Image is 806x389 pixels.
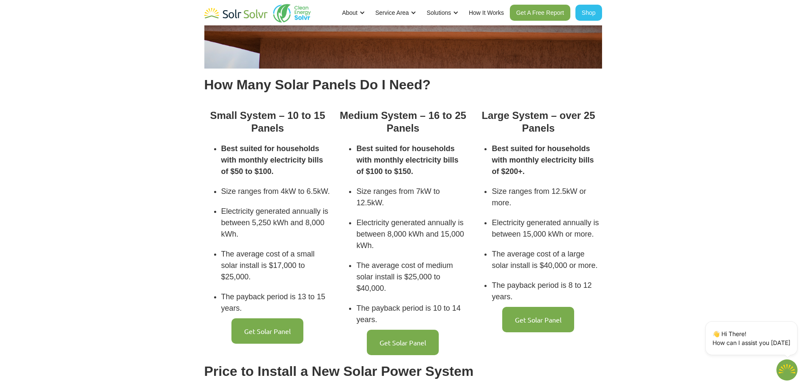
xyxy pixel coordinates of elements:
li: The average cost of a small solar install is $17,000 to $25,000. [221,248,331,283]
p: 👋 Hi There! How can I assist you [DATE] [712,329,790,347]
li: Size ranges from 4kW to 6.5kW. [221,186,331,197]
li: Electricity generated annually is between 15,000 kWh or more. [492,217,602,240]
li: The average cost of medium solar install is $25,000 to $40,000. [356,260,466,294]
a: Get Solar Panel [367,330,439,355]
button: Open chatbot widget [776,359,798,381]
li: Size ranges from 12.5kW or more. [492,186,602,209]
strong: Best suited for households with monthly electricity bills of $100 to $150. [356,144,458,176]
h2: Price to Install a New Solar Power System [204,364,602,379]
div: Service Area [375,8,409,17]
strong: Best suited for households with monthly electricity bills of $200+. [492,144,594,176]
li: The payback period is 8 to 12 years. [492,280,602,303]
h3: Large System – over 25 Panels [475,109,602,135]
div: Solutions [426,8,451,17]
strong: Best suited for households with monthly electricity bills of $50 to $100. [221,144,323,176]
a: Shop [575,5,602,21]
h3: Medium System – 16 to 25 Panels [339,109,466,135]
a: Get A Free Report [510,5,570,21]
li: Electricity generated annually is between 8,000 kWh and 15,000 kWh. [356,217,466,251]
li: Electricity generated annually is between 5,250 kWh and 8,000 kWh. [221,206,331,240]
a: Get Solar Panel [502,307,574,332]
li: The payback period is 13 to 15 years. [221,291,331,314]
img: 1702586718.png [776,359,798,381]
a: Get Solar Panel [231,318,303,344]
div: About [342,8,358,17]
li: Size ranges from 7kW to 12.5kW. [356,186,466,209]
li: The average cost of a large solar install is $40,000 or more. [492,248,602,271]
h2: How Many Solar Panels Do I Need? [204,77,602,92]
li: The payback period is 10 to 14 years. [356,303,466,326]
h3: Small System – 10 to 15 Panels [204,109,331,135]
